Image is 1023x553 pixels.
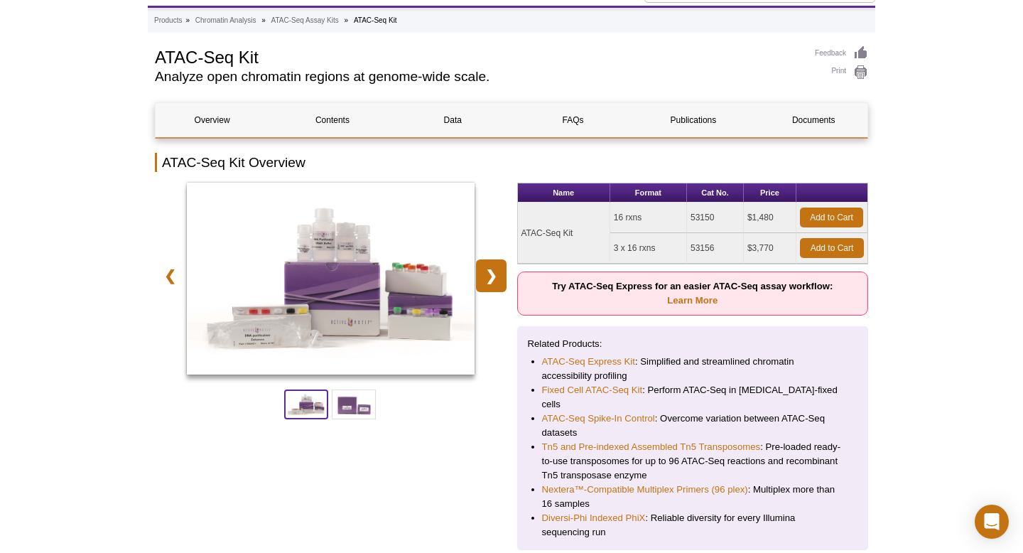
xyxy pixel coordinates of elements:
[975,505,1009,539] div: Open Intercom Messenger
[552,281,833,306] strong: Try ATAC-Seq Express for an easier ATAC-Seq assay workflow:
[542,483,844,511] li: : Multiplex more than 16 samples
[667,295,718,306] a: Learn More
[610,203,687,233] td: 16 rxns
[187,183,475,379] a: ATAC-Seq Kit
[345,16,349,24] li: »
[610,233,687,264] td: 3 x 16 rxns
[542,511,844,539] li: : Reliable diversity for every Illumina sequencing run
[744,183,796,203] th: Price
[396,103,509,137] a: Data
[815,65,868,80] a: Print
[185,16,190,24] li: »
[687,233,744,264] td: 53156
[155,70,801,83] h2: Analyze open chromatin regions at genome-wide scale.
[542,440,761,454] a: Tn5 and Pre-indexed Assembled Tn5 Transposomes
[195,14,256,27] a: Chromatin Analysis
[542,412,844,440] li: : Overcome variation between ATAC-Seq datasets
[542,511,646,525] a: Diversi-Phi Indexed PhiX
[757,103,870,137] a: Documents
[528,337,858,351] p: Related Products:
[476,259,507,292] a: ❯
[744,203,796,233] td: $1,480
[518,183,610,203] th: Name
[516,103,629,137] a: FAQs
[354,16,397,24] li: ATAC-Seq Kit
[542,355,844,383] li: : Simplified and streamlined chromatin accessibility profiling
[154,14,182,27] a: Products
[542,383,844,412] li: : Perform ATAC-Seq in [MEDICAL_DATA]-fixed cells
[815,45,868,61] a: Feedback
[542,355,635,369] a: ATAC-Seq Express Kit
[687,183,744,203] th: Cat No.
[261,16,266,24] li: »
[187,183,475,375] img: ATAC-Seq Kit
[542,440,844,483] li: : Pre-loaded ready-to-use transposomes for up to 96 ATAC-Seq reactions and recombinant Tn5 transp...
[542,483,748,497] a: Nextera™-Compatible Multiplex Primers (96 plex)
[276,103,389,137] a: Contents
[156,103,269,137] a: Overview
[271,14,339,27] a: ATAC-Seq Assay Kits
[744,233,796,264] td: $3,770
[687,203,744,233] td: 53150
[800,238,864,258] a: Add to Cart
[542,412,655,426] a: ATAC-Seq Spike-In Control
[610,183,687,203] th: Format
[155,45,801,67] h1: ATAC-Seq Kit
[542,383,643,397] a: Fixed Cell ATAC-Seq Kit
[637,103,749,137] a: Publications
[518,203,610,264] td: ATAC-Seq Kit
[155,153,868,172] h2: ATAC-Seq Kit Overview
[800,208,863,227] a: Add to Cart
[155,259,185,292] a: ❮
